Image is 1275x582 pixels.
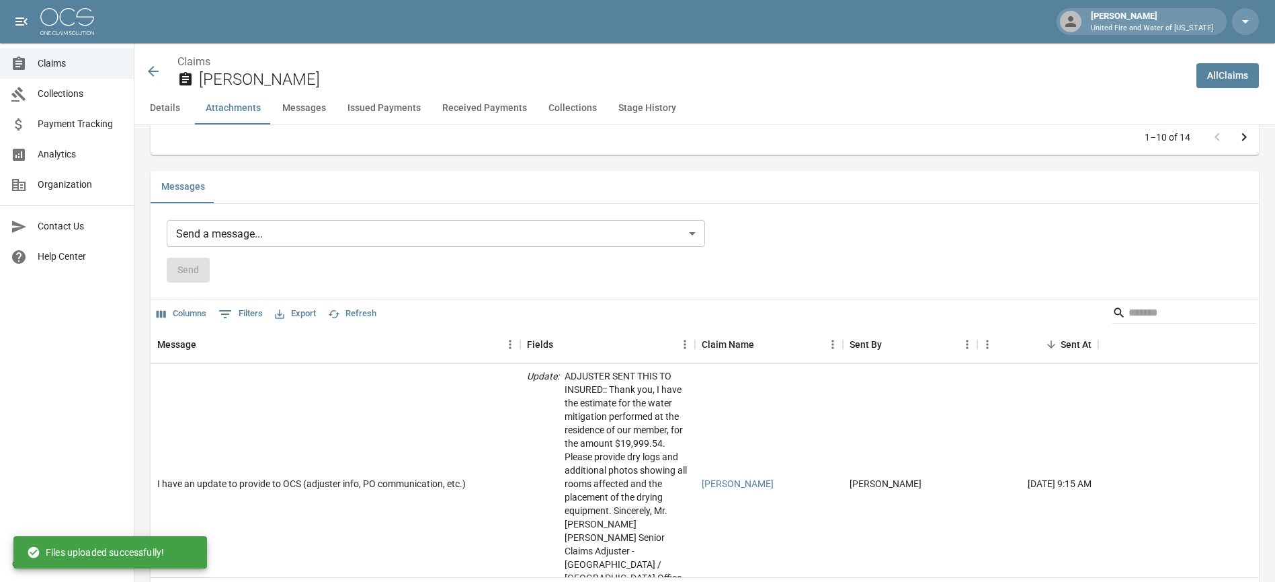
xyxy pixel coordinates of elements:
[134,92,195,124] button: Details
[151,171,1259,203] div: related-list tabs
[1085,9,1219,34] div: [PERSON_NAME]
[702,326,754,363] div: Claim Name
[38,250,123,264] span: Help Center
[1196,63,1259,88] a: AllClaims
[538,92,608,124] button: Collections
[957,334,977,355] button: Menu
[702,477,774,490] a: [PERSON_NAME]
[177,54,1186,70] nav: breadcrumb
[40,8,94,35] img: ocs-logo-white-transparent.png
[157,326,196,363] div: Message
[196,335,215,354] button: Sort
[151,171,216,203] button: Messages
[500,334,520,355] button: Menu
[850,326,882,363] div: Sent By
[38,178,123,192] span: Organization
[8,8,35,35] button: open drawer
[977,326,1098,363] div: Sent At
[215,303,266,325] button: Show filters
[167,220,705,247] div: Send a message...
[1112,302,1256,326] div: Search
[675,334,695,355] button: Menu
[1231,124,1258,151] button: Go to next page
[850,477,921,490] div: April Harding
[134,92,1275,124] div: anchor tabs
[553,335,572,354] button: Sort
[1145,131,1190,144] p: 1–10 of 14
[337,92,431,124] button: Issued Payments
[38,147,123,161] span: Analytics
[695,326,843,363] div: Claim Name
[1091,23,1213,34] p: United Fire and Water of [US_STATE]
[38,117,123,131] span: Payment Tracking
[27,540,164,565] div: Files uploaded successfully!
[608,92,687,124] button: Stage History
[272,92,337,124] button: Messages
[520,326,695,363] div: Fields
[177,55,210,68] a: Claims
[325,303,380,324] button: Refresh
[431,92,538,124] button: Received Payments
[151,326,520,363] div: Message
[157,477,466,490] div: I have an update to provide to OCS (adjuster info, PO communication, etc.)
[38,87,123,101] span: Collections
[195,92,272,124] button: Attachments
[12,557,122,571] div: © 2025 One Claim Solution
[1061,326,1092,363] div: Sent At
[882,335,901,354] button: Sort
[754,335,773,354] button: Sort
[272,303,319,324] button: Export
[527,326,553,363] div: Fields
[38,57,123,71] span: Claims
[843,326,977,363] div: Sent By
[823,334,843,355] button: Menu
[38,219,123,233] span: Contact Us
[977,334,997,355] button: Menu
[153,303,210,324] button: Select columns
[1042,335,1061,354] button: Sort
[199,70,1186,89] h2: [PERSON_NAME]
